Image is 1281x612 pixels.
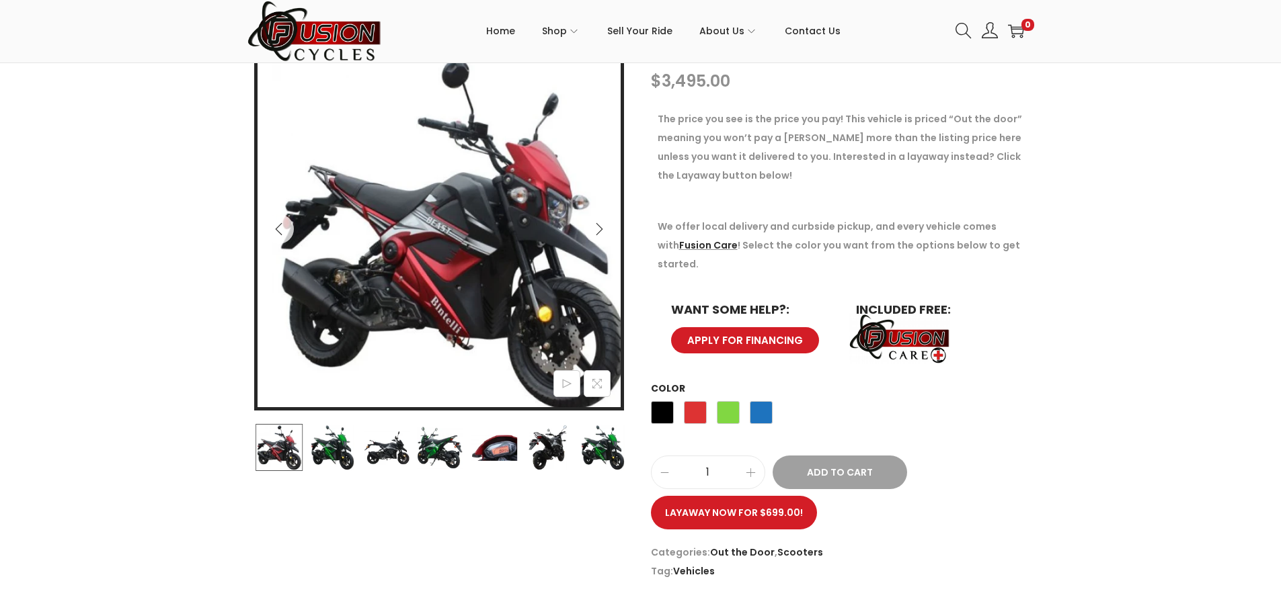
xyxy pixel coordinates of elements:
[542,14,567,48] span: Shop
[785,1,841,61] a: Contact Us
[699,1,758,61] a: About Us
[651,70,662,92] span: $
[584,214,614,244] button: Next
[256,424,303,471] img: Product image
[777,545,823,559] a: Scooters
[652,463,765,482] input: Product quantity
[658,110,1027,185] p: The price you see is the price you pay! This vehicle is priced “Out the door” meaning you won’t p...
[271,51,634,414] img: Product image
[264,214,294,244] button: Previous
[710,545,775,559] a: Out the Door
[486,1,515,61] a: Home
[309,424,356,471] img: Product image
[673,564,715,578] a: Vehicles
[417,424,464,471] img: Product image
[579,424,626,471] img: Product image
[363,424,410,471] img: Product image
[651,562,1034,580] span: Tag:
[486,14,515,48] span: Home
[651,543,1034,562] span: Categories: ,
[607,1,672,61] a: Sell Your Ride
[471,424,518,471] img: Product image
[607,14,672,48] span: Sell Your Ride
[651,382,685,395] label: Color
[542,1,580,61] a: Shop
[856,304,1014,316] h6: INCLUDED FREE:
[658,217,1027,273] p: We offer local delivery and curbside pickup, and every vehicle comes with ! Select the color you ...
[785,14,841,48] span: Contact Us
[202,424,249,471] img: Product image
[699,14,744,48] span: About Us
[773,455,907,489] button: Add to Cart
[671,327,819,353] a: APPLY FOR FINANCING
[651,496,817,529] a: Layaway now for $699.00!
[525,424,572,471] img: Product image
[687,335,803,345] span: APPLY FOR FINANCING
[382,1,945,61] nav: Primary navigation
[671,304,829,316] h6: WANT SOME HELP?:
[1008,23,1024,39] a: 0
[651,70,730,92] bdi: 3,495.00
[679,238,738,252] a: Fusion Care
